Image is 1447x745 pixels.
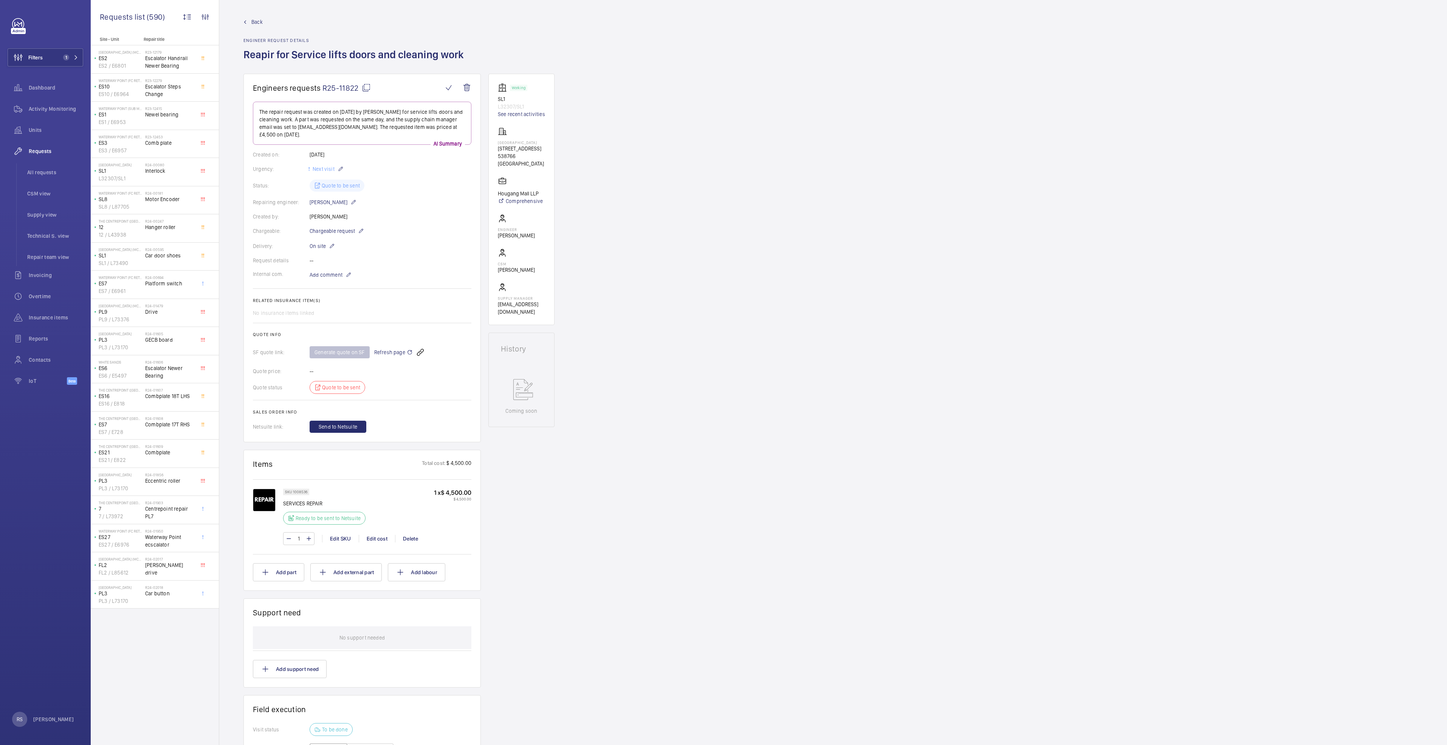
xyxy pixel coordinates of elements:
[99,500,142,505] p: The Centrepoint ([GEOGRAPHIC_DATA])
[29,271,83,279] span: Invoicing
[145,280,195,287] span: Platform switch
[446,459,471,469] p: $ 4,500.00
[145,477,195,485] span: Eccentric roller
[99,219,142,223] p: The Centrepoint ([GEOGRAPHIC_DATA])
[145,50,195,54] h2: R23-12179
[498,190,543,197] p: Hougang Mall LLP
[498,83,510,92] img: elevator.svg
[505,407,537,415] p: Coming soon
[498,197,543,205] a: Comprehensive
[99,316,142,323] p: PL9 / L73376
[253,705,471,714] h1: Field execution
[99,147,142,154] p: ES3 / E6957
[99,118,142,126] p: ES1 / E6953
[431,140,465,147] p: AI Summary
[145,529,195,533] h2: R24-01950
[99,111,142,118] p: ES1
[145,191,195,195] h2: R24-00181
[99,139,142,147] p: ES3
[99,191,142,195] p: Waterway Point (FC Retail)
[145,416,195,421] h2: R24-01608
[28,54,43,61] span: Filters
[99,336,142,344] p: PL3
[99,331,142,336] p: [GEOGRAPHIC_DATA]
[145,449,195,456] span: Combplate
[322,726,348,733] p: To be done
[259,108,465,138] p: The repair request was created on [DATE] by [PERSON_NAME] for service lifts doors and cleaning wo...
[67,377,77,385] span: Beta
[29,147,83,155] span: Requests
[99,50,142,54] p: [GEOGRAPHIC_DATA] (MCST)
[99,90,142,98] p: ES10 / E6964
[145,421,195,428] span: Combplate 17T RHS
[99,388,142,392] p: The Centrepoint ([GEOGRAPHIC_DATA])
[17,716,23,723] p: RS
[99,392,142,400] p: ES16
[27,169,83,176] span: All requests
[243,48,468,74] h1: Reapir for Service lifts doors and cleaning work
[395,535,426,542] div: Delete
[99,195,142,203] p: SL8
[498,300,545,316] p: [EMAIL_ADDRESS][DOMAIN_NAME]
[145,111,195,118] span: Newel bearing
[422,459,446,469] p: Total cost:
[310,563,382,581] button: Add external part
[99,175,142,182] p: L32307/SL1
[145,304,195,308] h2: R24-01479
[145,336,195,344] span: GECB board
[310,198,356,207] p: [PERSON_NAME]
[285,491,307,493] p: SKU 1008536
[99,167,142,175] p: SL1
[99,223,142,231] p: 12
[145,195,195,203] span: Motor Encoder
[145,392,195,400] span: Combplate 18T LHS
[145,106,195,111] h2: R23-12415
[99,252,142,259] p: SL1
[498,110,545,118] a: See recent activities
[99,231,142,239] p: 12 / L43938
[99,372,142,379] p: ES6 / E5497
[145,135,195,139] h2: R23-12453
[498,95,545,103] p: SL1
[99,247,142,252] p: [GEOGRAPHIC_DATA] (MCST)
[29,356,83,364] span: Contacts
[498,262,535,266] p: CSM
[253,608,301,617] h1: Support need
[29,84,83,91] span: Dashboard
[29,314,83,321] span: Insurance items
[99,513,142,520] p: 7 / L73972
[99,421,142,428] p: ES7
[99,287,142,295] p: ES7 / E6961
[145,533,195,548] span: Waterway Point ecscalator
[145,505,195,520] span: Centrepoint repair PL7
[253,409,471,415] h2: Sales order info
[99,416,142,421] p: The Centrepoint ([GEOGRAPHIC_DATA])
[99,449,142,456] p: ES21
[99,485,142,492] p: PL3 / L73170
[145,219,195,223] h2: R24-00247
[498,103,545,110] p: L32307/SL1
[296,514,361,522] p: Ready to be sent to Netsuite
[145,360,195,364] h2: R24-01606
[99,106,142,111] p: Waterway Point (Sub MC)
[99,275,142,280] p: Waterway Point (FC Retail)
[145,54,195,70] span: Escalator Handrail Newer Bearing
[99,557,142,561] p: [GEOGRAPHIC_DATA] (MCST)
[99,400,142,407] p: ES16 / E818
[99,561,142,569] p: FL2
[145,557,195,561] h2: R24-02017
[99,203,142,211] p: SL8 / L87705
[99,529,142,533] p: Waterway Point (FC Retail)
[145,223,195,231] span: Hanger roller
[251,18,263,26] span: Back
[29,126,83,134] span: Units
[33,716,74,723] p: [PERSON_NAME]
[99,569,142,576] p: FL2 / L85612
[501,345,542,353] h1: History
[310,271,342,279] span: Add comment
[144,37,194,42] p: Repair title
[99,585,142,590] p: [GEOGRAPHIC_DATA]
[339,626,385,649] p: No support needed
[145,590,195,597] span: Car button
[99,259,142,267] p: SL1 / L73490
